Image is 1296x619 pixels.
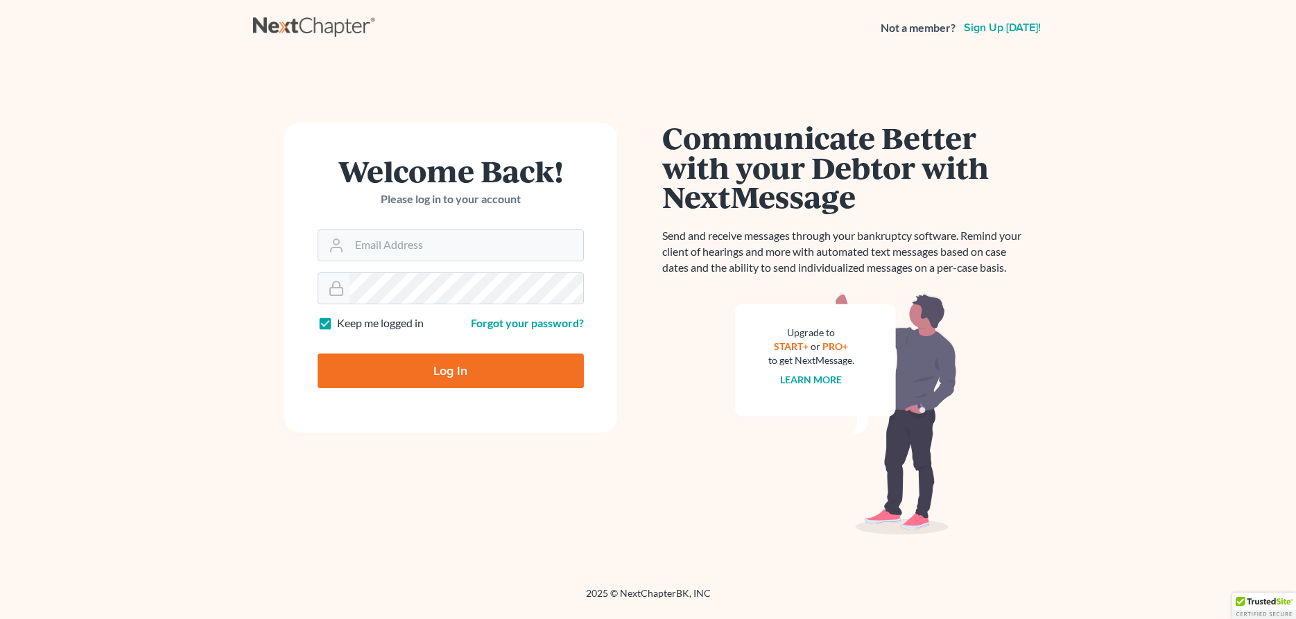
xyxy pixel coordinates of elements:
div: TrustedSite Certified [1232,593,1296,619]
label: Keep me logged in [337,315,424,331]
a: Forgot your password? [471,316,584,329]
input: Email Address [349,230,583,261]
div: to get NextMessage. [768,354,854,367]
p: Send and receive messages through your bankruptcy software. Remind your client of hearings and mo... [662,228,1030,276]
input: Log In [318,354,584,388]
div: Upgrade to [768,326,854,340]
img: nextmessage_bg-59042aed3d76b12b5cd301f8e5b87938c9018125f34e5fa2b7a6b67550977c72.svg [735,293,957,535]
div: 2025 © NextChapterBK, INC [253,586,1044,611]
h1: Communicate Better with your Debtor with NextMessage [662,123,1030,211]
a: START+ [774,340,809,352]
strong: Not a member? [881,20,956,36]
h1: Welcome Back! [318,156,584,186]
span: or [811,340,820,352]
p: Please log in to your account [318,191,584,207]
a: Sign up [DATE]! [961,22,1044,33]
a: Learn more [780,374,842,385]
a: PRO+ [822,340,848,352]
